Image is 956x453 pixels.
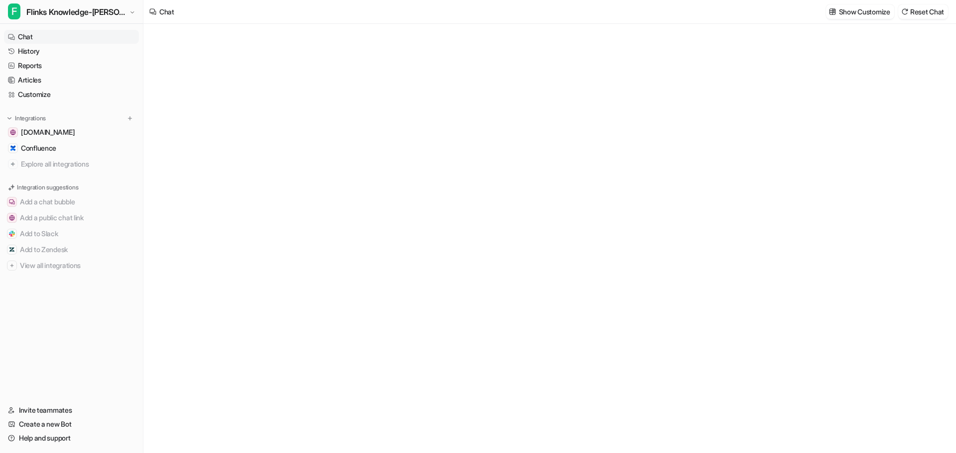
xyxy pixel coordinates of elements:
[17,183,78,192] p: Integration suggestions
[9,199,15,205] img: Add a chat bubble
[898,4,948,19] button: Reset Chat
[829,8,836,15] img: customize
[21,156,135,172] span: Explore all integrations
[9,231,15,237] img: Add to Slack
[4,194,139,210] button: Add a chat bubbleAdd a chat bubble
[21,127,75,137] span: [DOMAIN_NAME]
[4,59,139,73] a: Reports
[4,88,139,101] a: Customize
[4,210,139,226] button: Add a public chat linkAdd a public chat link
[9,215,15,221] img: Add a public chat link
[126,115,133,122] img: menu_add.svg
[26,5,127,19] span: Flinks Knowledge-[PERSON_NAME]
[4,113,49,123] button: Integrations
[8,3,20,19] span: F
[6,115,13,122] img: expand menu
[901,8,908,15] img: reset
[4,125,139,139] a: docs.flinks.com[DOMAIN_NAME]
[21,143,56,153] span: Confluence
[4,141,139,155] a: ConfluenceConfluence
[839,6,890,17] p: Show Customize
[4,226,139,242] button: Add to SlackAdd to Slack
[4,242,139,258] button: Add to ZendeskAdd to Zendesk
[159,6,174,17] div: Chat
[10,145,16,151] img: Confluence
[9,263,15,269] img: View all integrations
[4,258,139,273] button: View all integrationsView all integrations
[4,157,139,171] a: Explore all integrations
[4,417,139,431] a: Create a new Bot
[10,129,16,135] img: docs.flinks.com
[9,247,15,253] img: Add to Zendesk
[4,44,139,58] a: History
[15,114,46,122] p: Integrations
[4,403,139,417] a: Invite teammates
[4,73,139,87] a: Articles
[4,30,139,44] a: Chat
[826,4,894,19] button: Show Customize
[4,431,139,445] a: Help and support
[8,159,18,169] img: explore all integrations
